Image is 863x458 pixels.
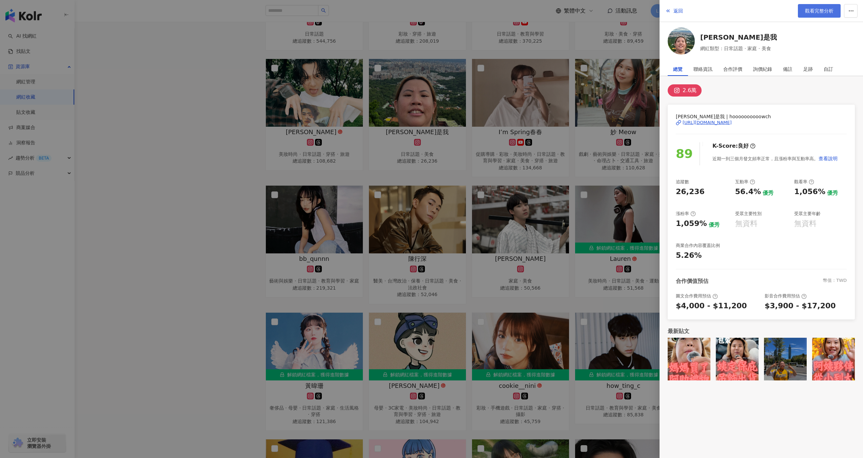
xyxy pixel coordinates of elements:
[819,156,838,161] span: 查看說明
[812,338,855,380] img: post-image
[712,142,756,150] div: K-Score :
[738,142,749,150] div: 良好
[668,338,710,380] img: post-image
[765,293,807,299] div: 影音合作費用預估
[693,62,712,76] div: 聯絡資訊
[676,243,720,249] div: 商業合作內容覆蓋比例
[709,221,720,229] div: 優秀
[716,338,759,380] img: post-image
[676,293,718,299] div: 圖文合作費用預估
[676,113,847,120] span: [PERSON_NAME]是我 | hoooooooooowch
[794,211,821,217] div: 受眾主要年齡
[765,301,836,311] div: $3,900 - $17,200
[723,62,742,76] div: 合作評價
[805,8,833,14] span: 觀看完整分析
[735,211,762,217] div: 受眾主要性別
[823,277,847,285] div: 幣值：TWD
[673,62,683,76] div: 總覽
[676,218,707,229] div: 1,059%
[735,179,755,185] div: 互動率
[735,218,758,229] div: 無資料
[668,84,702,97] button: 2.6萬
[824,62,833,76] div: 自訂
[665,4,683,18] button: 返回
[668,328,855,335] div: 最新貼文
[818,152,838,165] button: 查看說明
[668,27,695,57] a: KOL Avatar
[700,45,777,52] span: 網紅類型：日常話題 · 家庭 · 美食
[794,218,817,229] div: 無資料
[700,33,777,42] a: [PERSON_NAME]是我
[803,62,813,76] div: 足跡
[683,120,732,126] div: [URL][DOMAIN_NAME]
[735,187,761,197] div: 56.4%
[676,187,705,197] div: 26,236
[827,189,838,197] div: 優秀
[676,301,747,311] div: $4,000 - $11,200
[673,8,683,14] span: 返回
[676,179,689,185] div: 追蹤數
[668,27,695,55] img: KOL Avatar
[764,338,807,380] img: post-image
[798,4,841,18] a: 觀看完整分析
[676,250,702,261] div: 5.26%
[794,179,814,185] div: 觀看率
[753,62,772,76] div: 詢價紀錄
[676,120,847,126] a: [URL][DOMAIN_NAME]
[676,144,693,164] div: 89
[794,187,825,197] div: 1,056%
[783,62,792,76] div: 備註
[763,189,773,197] div: 優秀
[712,152,838,165] div: 近期一到三個月發文頻率正常，且漲粉率與互動率高。
[683,86,697,95] div: 2.6萬
[676,277,708,285] div: 合作價值預估
[676,211,696,217] div: 漲粉率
